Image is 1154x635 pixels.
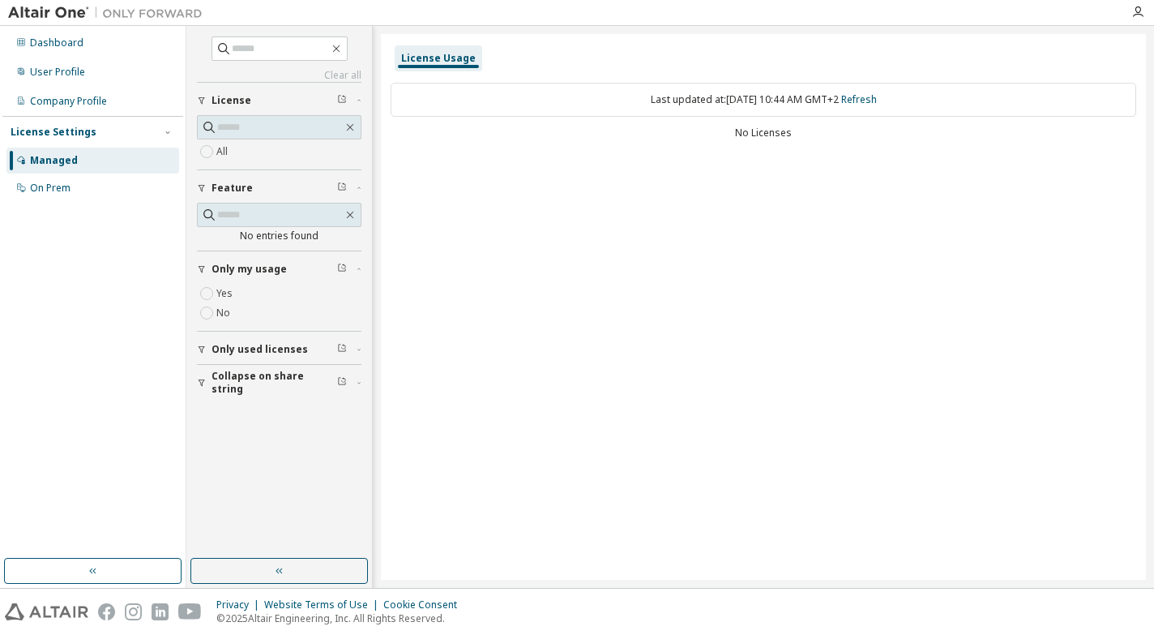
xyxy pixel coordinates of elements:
div: Company Profile [30,95,107,108]
a: Refresh [841,92,877,106]
a: Clear all [197,69,361,82]
span: Feature [212,182,253,195]
img: facebook.svg [98,603,115,620]
span: Clear filter [337,94,347,107]
button: Only used licenses [197,332,361,367]
div: Website Terms of Use [264,599,383,611]
button: License [197,83,361,118]
span: Only used licenses [212,343,308,356]
label: No [216,303,233,323]
div: No Licenses [391,127,1136,139]
div: No entries found [197,230,361,242]
p: © 2025 Altair Engineering, Inc. All Rights Reserved. [216,611,467,625]
div: Privacy [216,599,264,611]
button: Collapse on share string [197,365,361,401]
img: altair_logo.svg [5,603,88,620]
span: Clear filter [337,376,347,389]
span: License [212,94,251,107]
div: Last updated at: [DATE] 10:44 AM GMT+2 [391,83,1136,117]
div: User Profile [30,66,85,79]
img: linkedin.svg [152,603,169,620]
img: Altair One [8,5,211,21]
div: License Settings [11,126,96,139]
label: All [216,142,231,161]
div: Managed [30,154,78,167]
span: Collapse on share string [212,370,337,396]
button: Feature [197,170,361,206]
span: Only my usage [212,263,287,276]
div: On Prem [30,182,71,195]
span: Clear filter [337,182,347,195]
div: Cookie Consent [383,599,467,611]
img: instagram.svg [125,603,142,620]
div: Dashboard [30,36,83,49]
button: Only my usage [197,251,361,287]
span: Clear filter [337,343,347,356]
img: youtube.svg [178,603,202,620]
label: Yes [216,284,236,303]
div: License Usage [401,52,476,65]
span: Clear filter [337,263,347,276]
